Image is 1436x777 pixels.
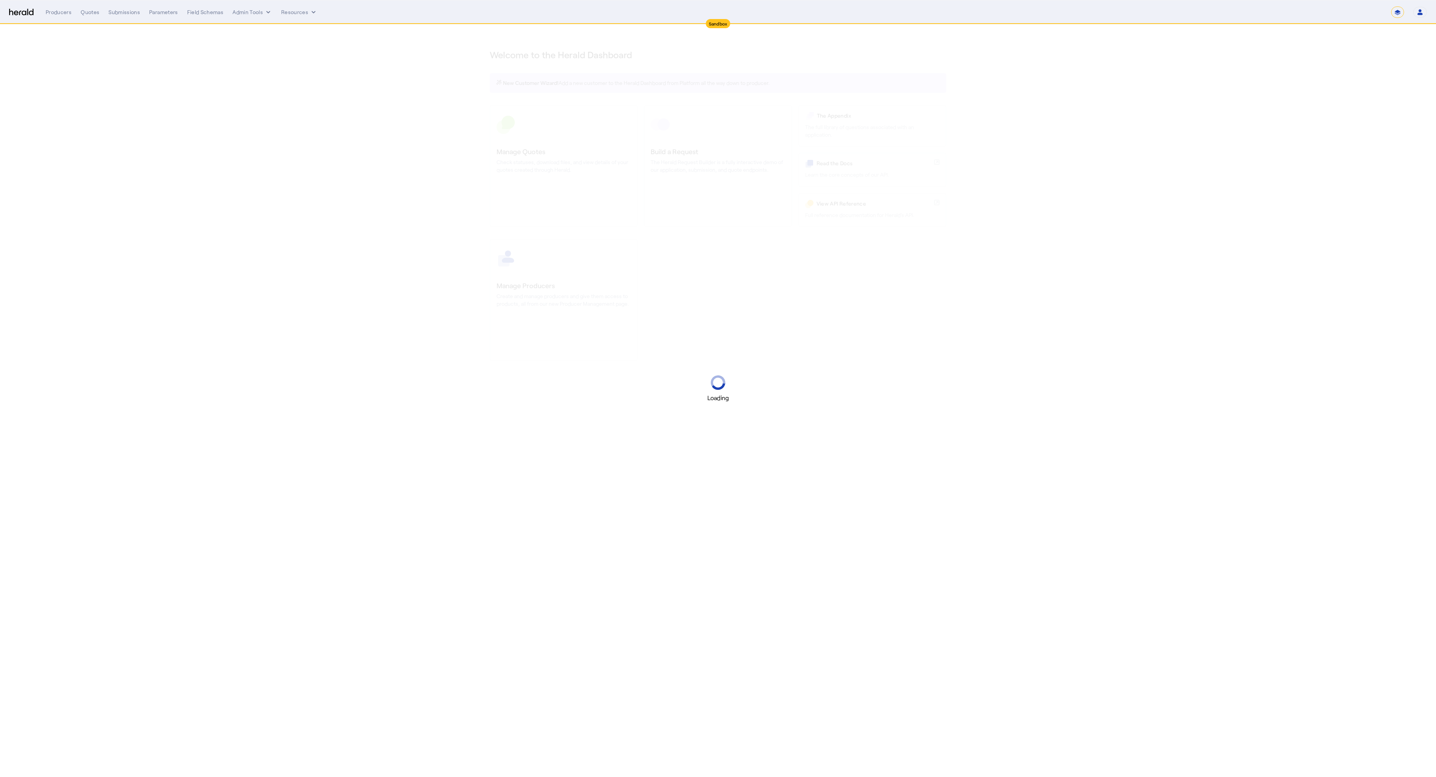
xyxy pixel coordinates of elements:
[9,9,33,16] img: Herald Logo
[706,19,731,28] div: Sandbox
[281,8,317,16] button: Resources dropdown menu
[81,8,99,16] div: Quotes
[187,8,224,16] div: Field Schemas
[149,8,178,16] div: Parameters
[108,8,140,16] div: Submissions
[46,8,72,16] div: Producers
[232,8,272,16] button: internal dropdown menu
